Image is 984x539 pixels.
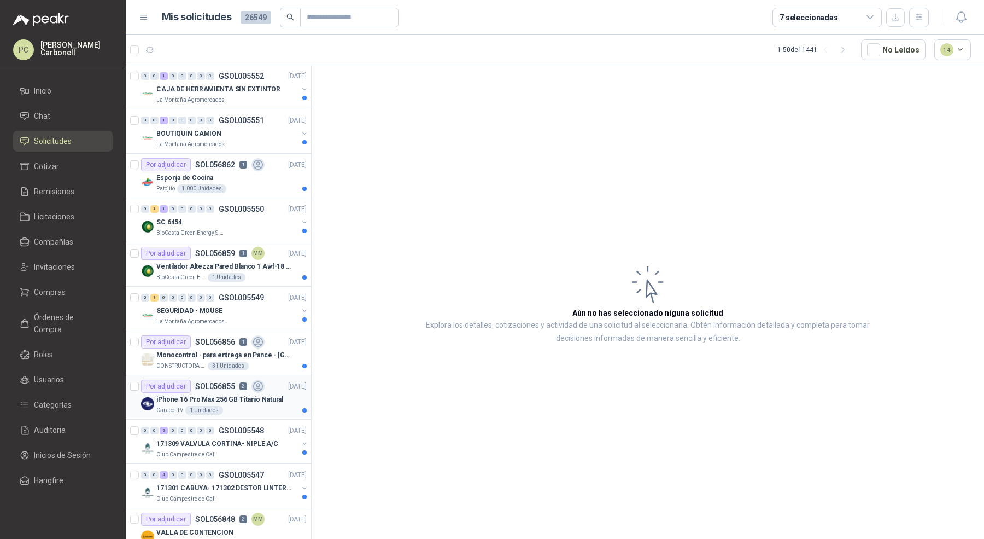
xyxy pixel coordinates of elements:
p: BioCosta Green Energy S.A.S [156,229,225,237]
a: 0 0 1 0 0 0 0 0 GSOL005552[DATE] Company LogoCAJA DE HERRAMIENTA SIN EXTINTORLa Montaña Agromercados [141,69,309,105]
div: 1 [160,117,168,124]
p: [DATE] [288,115,307,126]
span: Invitaciones [34,261,75,273]
p: GSOL005551 [219,117,264,124]
div: 0 [169,72,177,80]
p: Caracol TV [156,406,183,415]
a: Por adjudicarSOL0568561[DATE] Company LogoMonocontrol - para entrega en Pance - [GEOGRAPHIC_DATA]... [126,331,311,375]
span: Hangfire [34,474,63,486]
p: 1 [239,338,247,346]
div: 0 [178,205,186,213]
div: 1 - 50 de 11441 [777,41,852,59]
div: 0 [141,117,149,124]
div: Por adjudicar [141,513,191,526]
img: Company Logo [141,87,154,100]
p: Club Campestre de Cali [156,450,216,459]
div: 1 Unidades [208,273,245,282]
p: [DATE] [288,204,307,215]
p: SC 6454 [156,217,182,228]
a: Roles [13,344,113,365]
div: 0 [206,471,214,479]
div: 0 [188,117,196,124]
a: Invitaciones [13,257,113,277]
a: Por adjudicarSOL0568621[DATE] Company LogoEsponja de CocinaPatojito1.000 Unidades [126,154,311,198]
div: 0 [178,427,186,434]
div: 0 [197,294,205,302]
a: Remisiones [13,181,113,202]
p: Patojito [156,184,175,193]
div: 0 [188,427,196,434]
div: Por adjudicar [141,380,191,393]
span: Cotizar [34,160,59,172]
button: No Leídos [861,39,926,60]
a: 0 1 1 0 0 0 0 0 GSOL005550[DATE] Company LogoSC 6454BioCosta Green Energy S.A.S [141,202,309,237]
span: search [286,13,294,21]
a: 0 1 0 0 0 0 0 0 GSOL005549[DATE] Company LogoSEGURIDAD - MOUSELa Montaña Agromercados [141,291,309,326]
p: VALLA DE CONTENCION [156,528,233,538]
p: SOL056856 [195,338,235,346]
p: La Montaña Agromercados [156,96,225,105]
p: GSOL005548 [219,427,264,434]
span: 26549 [241,11,271,24]
div: 0 [206,294,214,302]
a: Hangfire [13,470,113,491]
div: 0 [160,294,168,302]
div: 0 [141,205,149,213]
a: Inicios de Sesión [13,445,113,466]
p: La Montaña Agromercados [156,140,225,149]
a: Auditoria [13,420,113,441]
div: 0 [197,471,205,479]
div: MM [251,247,265,260]
span: Inicios de Sesión [34,449,91,461]
div: 0 [169,117,177,124]
h1: Mis solicitudes [162,9,232,25]
p: 171301 CABUYA- 171302 DESTOR LINTER- 171305 PINZA [156,483,292,494]
p: [DATE] [288,514,307,525]
span: Licitaciones [34,211,74,223]
div: 0 [197,427,205,434]
div: 0 [141,427,149,434]
p: 1 [239,250,247,257]
a: Órdenes de Compra [13,307,113,340]
div: 0 [188,72,196,80]
p: SOL056855 [195,382,235,390]
div: 0 [169,427,177,434]
img: Logo peakr [13,13,69,26]
img: Company Logo [141,220,154,233]
p: GSOL005547 [219,471,264,479]
img: Company Logo [141,486,154,499]
div: 1 [160,205,168,213]
a: Chat [13,106,113,126]
div: 0 [178,294,186,302]
div: 0 [178,471,186,479]
p: iPhone 16 Pro Max 256 GB Titanio Natural [156,395,283,405]
p: SOL056848 [195,515,235,523]
p: 2 [239,515,247,523]
div: 1 [160,72,168,80]
div: 0 [169,471,177,479]
p: CAJA DE HERRAMIENTA SIN EXTINTOR [156,84,280,95]
img: Company Logo [141,176,154,189]
p: GSOL005549 [219,294,264,302]
div: 0 [206,117,214,124]
div: 1.000 Unidades [177,184,226,193]
div: 0 [188,294,196,302]
div: 0 [197,117,205,124]
div: 0 [197,205,205,213]
div: PC [13,39,34,60]
div: 0 [206,205,214,213]
img: Company Logo [141,353,154,366]
div: 0 [206,427,214,434]
div: Por adjudicar [141,335,191,349]
div: 4 [160,471,168,479]
a: Por adjudicarSOL0568591MM[DATE] Company LogoVentilador Altezza Pared Blanco 1 Awf-18 Pro Balinera... [126,242,311,287]
p: Explora los detalles, cotizaciones y actividad de una solicitud al seleccionarla. Obtén informaci... [421,319,875,345]
div: 0 [188,471,196,479]
a: Compras [13,282,113,303]
span: Órdenes de Compra [34,311,102,335]
span: Roles [34,349,53,361]
a: Licitaciones [13,206,113,227]
span: Auditoria [34,424,66,436]
p: [DATE] [288,160,307,170]
a: Cotizar [13,156,113,177]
